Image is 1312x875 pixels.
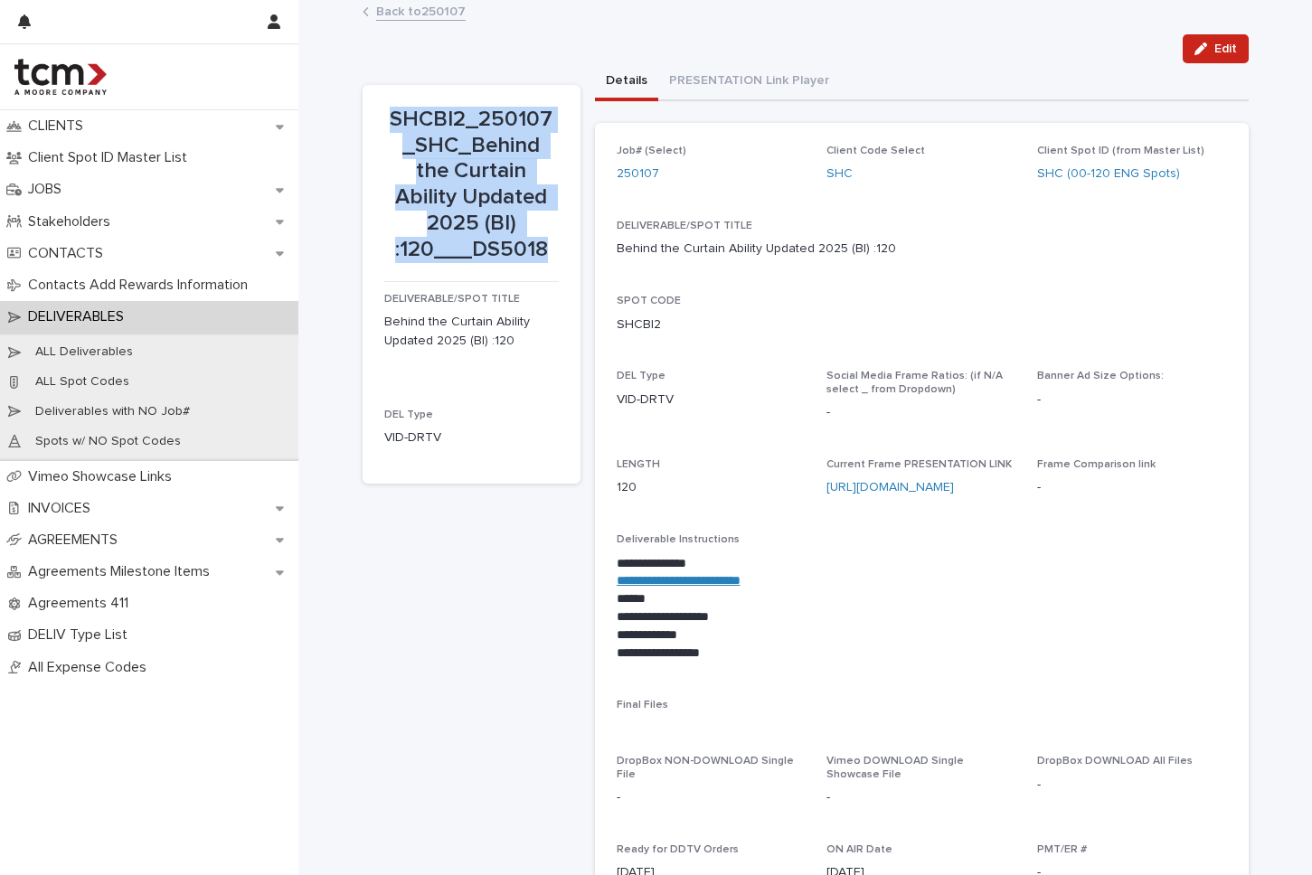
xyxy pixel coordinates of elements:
[658,63,840,101] button: PRESENTATION Link Player
[21,149,202,166] p: Client Spot ID Master List
[617,296,681,306] span: SPOT CODE
[1037,844,1087,855] span: PMT/ER #
[384,313,559,351] p: Behind the Curtain Ability Updated 2025 (BI) :120
[21,595,143,612] p: Agreements 411
[826,788,1015,807] p: -
[21,468,186,485] p: Vimeo Showcase Links
[617,390,806,409] p: VID-DRTV
[384,294,520,305] span: DELIVERABLE/SPOT TITLE
[1037,459,1156,470] span: Frame Comparison link
[21,308,138,325] p: DELIVERABLES
[826,146,925,156] span: Client Code Select
[617,221,752,231] span: DELIVERABLE/SPOT TITLE
[1037,756,1193,767] span: DropBox DOWNLOAD All Files
[617,700,668,710] span: Final Files
[826,403,1015,422] p: -
[21,245,118,262] p: CONTACTS
[1037,776,1226,795] p: -
[826,481,954,494] a: [URL][DOMAIN_NAME]
[826,371,1003,394] span: Social Media Frame Ratios: (if N/A select _ from Dropdown)
[21,213,125,231] p: Stakeholders
[21,500,105,517] p: INVOICES
[1037,478,1226,497] p: -
[21,563,224,580] p: Agreements Milestone Items
[617,371,665,381] span: DEL Type
[1037,390,1226,409] p: -
[1037,165,1180,183] a: SHC (00-120 ENG Spots)
[617,315,661,334] p: SHCBI2
[21,659,161,676] p: All Expense Codes
[21,181,76,198] p: JOBS
[617,788,806,807] p: -
[384,409,433,420] span: DEL Type
[1183,34,1249,63] button: Edit
[21,626,142,644] p: DELIV Type List
[617,146,686,156] span: Job# (Select)
[617,165,659,183] a: 250107
[21,277,262,294] p: Contacts Add Rewards Information
[21,344,147,360] p: ALL Deliverables
[21,374,144,390] p: ALL Spot Codes
[21,532,132,549] p: AGREEMENTS
[1214,42,1237,55] span: Edit
[1037,146,1204,156] span: Client Spot ID (from Master List)
[595,63,658,101] button: Details
[617,844,739,855] span: Ready for DDTV Orders
[384,107,559,263] p: SHCBI2_250107_SHC_Behind the Curtain Ability Updated 2025 (BI) :120___DS5018
[826,756,964,779] span: Vimeo DOWNLOAD Single Showcase File
[14,59,107,95] img: 4hMmSqQkux38exxPVZHQ
[617,534,740,545] span: Deliverable Instructions
[826,844,892,855] span: ON AIR Date
[826,459,1012,470] span: Current Frame PRESENTATION LINK
[1037,371,1164,381] span: Banner Ad Size Options:
[21,434,195,449] p: Spots w/ NO Spot Codes
[384,428,559,447] p: VID-DRTV
[617,756,794,779] span: DropBox NON-DOWNLOAD Single File
[617,240,896,259] p: Behind the Curtain Ability Updated 2025 (BI) :120
[826,165,853,183] a: SHC
[617,459,660,470] span: LENGTH
[21,118,98,135] p: CLIENTS
[617,478,806,497] p: 120
[21,404,204,419] p: Deliverables with NO Job#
